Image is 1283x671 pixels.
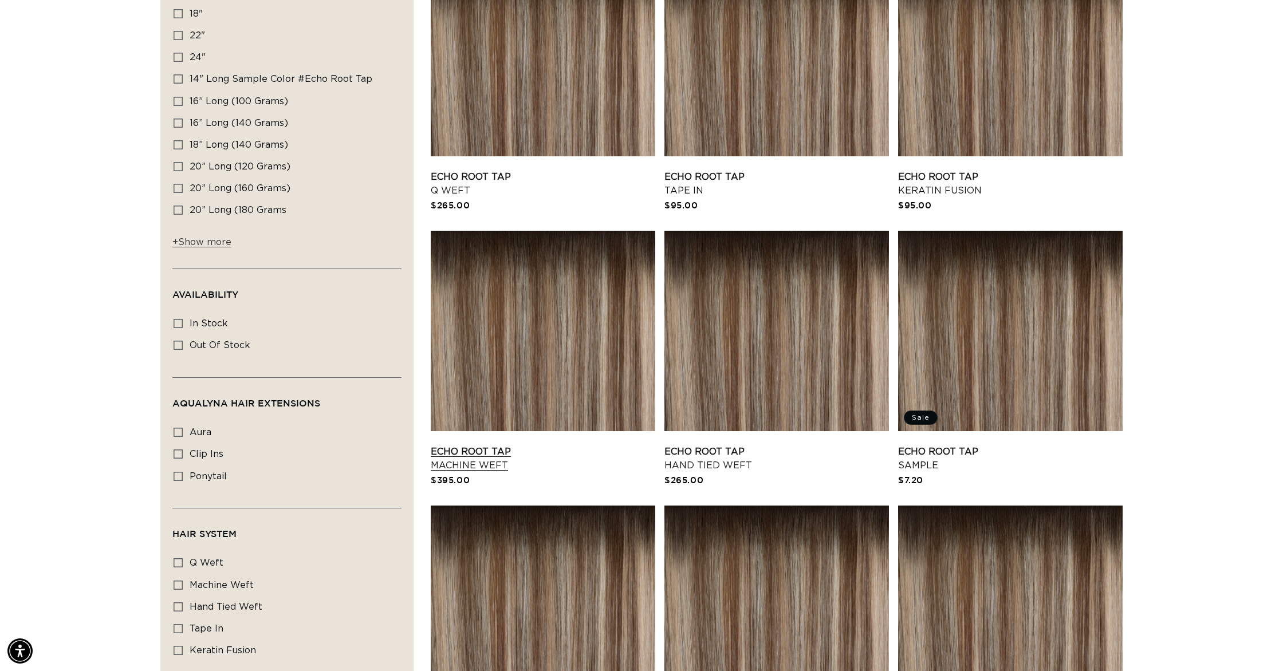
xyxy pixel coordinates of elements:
[172,236,235,254] button: Show more
[190,162,290,171] span: 20” Long (120 grams)
[190,184,290,193] span: 20” Long (160 grams)
[190,140,288,149] span: 18” Long (140 grams)
[190,602,262,611] span: hand tied weft
[431,445,655,472] a: Echo Root Tap Machine Weft
[172,238,231,247] span: Show more
[190,646,256,655] span: keratin fusion
[190,624,223,633] span: tape in
[664,170,889,198] a: Echo Root Tap Tape In
[190,428,211,437] span: aura
[190,53,206,62] span: 24"
[190,119,288,128] span: 16” Long (140 grams)
[172,508,402,550] summary: Hair System (0 selected)
[190,472,227,481] span: ponytail
[190,74,372,84] span: 14" Long Sample Color #Echo Root Tap
[190,97,288,106] span: 16” Long (100 grams)
[190,449,223,459] span: clip ins
[664,445,889,472] a: Echo Root Tap Hand Tied Weft
[898,170,1123,198] a: Echo Root Tap Keratin Fusion
[172,289,238,299] span: Availability
[172,398,320,408] span: AquaLyna Hair Extensions
[190,341,250,350] span: Out of stock
[898,445,1123,472] a: Echo Root Tap Sample
[190,31,205,40] span: 22"
[431,170,655,198] a: Echo Root Tap Q Weft
[172,269,402,310] summary: Availability (0 selected)
[7,638,33,664] div: Accessibility Menu
[190,319,228,328] span: In stock
[190,558,223,567] span: q weft
[190,581,254,590] span: machine weft
[172,238,178,247] span: +
[172,528,237,539] span: Hair System
[172,378,402,419] summary: AquaLyna Hair Extensions (0 selected)
[190,206,286,215] span: 20” Long (180 grams
[190,9,203,18] span: 18"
